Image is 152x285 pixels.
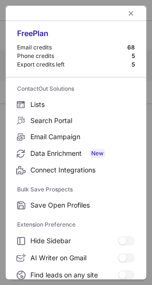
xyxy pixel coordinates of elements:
[6,145,146,162] label: Data Enrichment New
[132,61,135,68] div: 5
[15,9,25,18] button: right-button
[6,96,146,113] label: Lists
[89,149,105,158] span: New
[127,44,135,51] div: 68
[6,197,146,213] label: Save Open Profiles
[6,232,146,249] label: Hide Sidebar
[17,217,135,232] label: Extension Preference
[30,237,118,245] span: Hide Sidebar
[30,201,135,209] span: Save Open Profiles
[30,133,135,141] span: Email Campaign
[6,129,146,145] label: Email Campaign
[125,8,137,19] button: left-button
[30,149,135,158] span: Data Enrichment
[6,162,146,178] label: Connect Integrations
[17,28,135,44] div: Free Plan
[30,100,135,109] span: Lists
[17,81,135,96] label: ContactOut Solutions
[17,44,127,51] div: Email credits
[30,271,118,279] span: Find leads on any site
[6,266,146,284] label: Find leads on any site
[30,254,118,262] span: AI Writer on Gmail
[132,52,135,60] div: 5
[17,61,132,68] div: Export credits left
[6,249,146,266] label: AI Writer on Gmail
[6,113,146,129] label: Search Portal
[17,52,132,60] div: Phone credits
[30,116,135,125] span: Search Portal
[17,182,135,197] label: Bulk Save Prospects
[30,166,135,174] span: Connect Integrations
